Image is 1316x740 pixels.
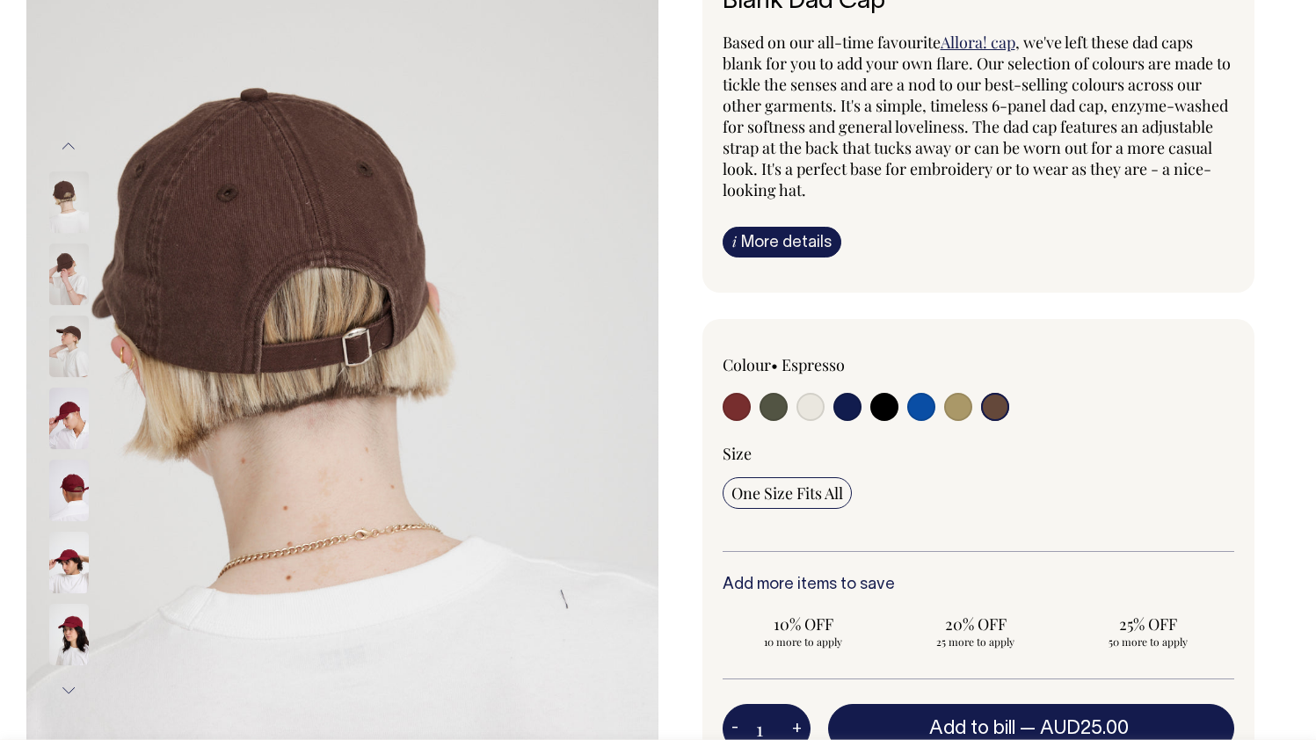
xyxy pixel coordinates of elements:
img: espresso [49,171,89,233]
span: 10 more to apply [731,635,876,649]
span: One Size Fits All [731,482,843,504]
input: 25% OFF 50 more to apply [1067,608,1229,654]
label: Espresso [782,354,845,375]
img: burgundy [49,532,89,593]
div: Size [723,443,1235,464]
span: , we've left these dad caps blank for you to add your own flare. Our selection of colours are mad... [723,32,1231,200]
span: — [1020,720,1133,737]
img: burgundy [49,388,89,449]
span: Add to bill [929,720,1015,737]
span: i [732,232,737,250]
span: AUD25.00 [1040,720,1129,737]
button: Next [55,671,82,710]
input: 20% OFF 25 more to apply [895,608,1057,654]
h6: Add more items to save [723,577,1235,594]
input: One Size Fits All [723,477,852,509]
img: espresso [49,243,89,305]
span: 50 more to apply [1076,635,1220,649]
span: 25 more to apply [904,635,1048,649]
span: 10% OFF [731,613,876,635]
a: iMore details [723,227,841,258]
span: • [771,354,778,375]
img: espresso [49,316,89,377]
button: Previous [55,127,82,166]
span: Based on our all-time favourite [723,32,941,53]
a: Allora! cap [941,32,1015,53]
input: 10% OFF 10 more to apply [723,608,884,654]
img: burgundy [49,460,89,521]
span: 25% OFF [1076,613,1220,635]
span: 20% OFF [904,613,1048,635]
div: Colour [723,354,927,375]
img: burgundy [49,604,89,665]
